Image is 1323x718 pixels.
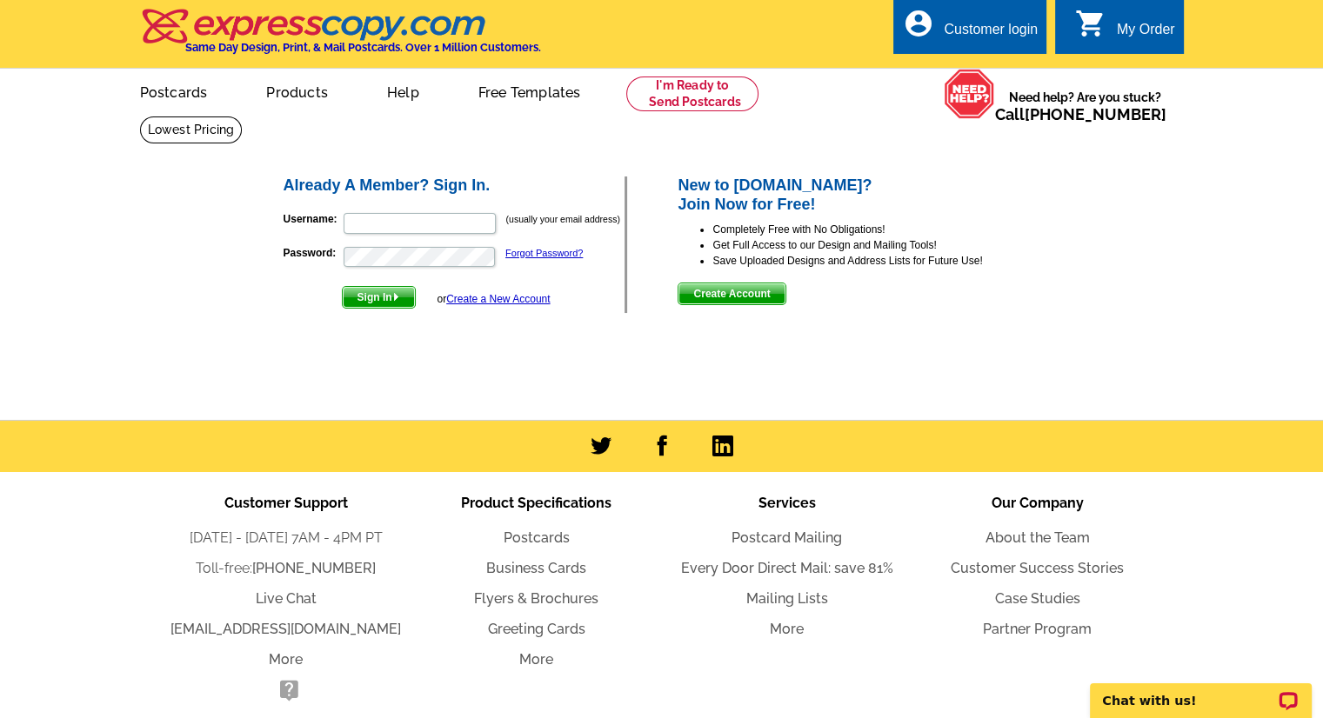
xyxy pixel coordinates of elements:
[284,211,342,227] label: Username:
[995,590,1080,607] a: Case Studies
[678,283,785,305] button: Create Account
[712,237,1042,253] li: Get Full Access to our Design and Mailing Tools!
[1075,19,1175,41] a: shopping_cart My Order
[112,70,236,111] a: Postcards
[678,283,785,304] span: Create Account
[732,529,842,546] a: Postcard Mailing
[504,529,570,546] a: Postcards
[343,287,415,308] span: Sign In
[1025,105,1166,123] a: [PHONE_NUMBER]
[486,560,586,576] a: Business Cards
[986,529,1090,546] a: About the Team
[902,8,933,39] i: account_circle
[488,621,585,637] a: Greeting Cards
[252,560,376,576] a: [PHONE_NUMBER]
[359,70,447,111] a: Help
[1075,8,1106,39] i: shopping_cart
[712,253,1042,269] li: Save Uploaded Designs and Address Lists for Future Use!
[951,560,1124,576] a: Customer Success Stories
[770,621,804,637] a: More
[944,22,1038,46] div: Customer login
[995,105,1166,123] span: Call
[746,590,828,607] a: Mailing Lists
[140,21,541,54] a: Same Day Design, Print, & Mail Postcards. Over 1 Million Customers.
[1117,22,1175,46] div: My Order
[392,293,400,301] img: button-next-arrow-white.png
[269,651,303,668] a: More
[342,286,416,309] button: Sign In
[505,248,583,258] a: Forgot Password?
[238,70,356,111] a: Products
[284,176,625,196] h2: Already A Member? Sign In.
[170,621,401,637] a: [EMAIL_ADDRESS][DOMAIN_NAME]
[992,495,1084,511] span: Our Company
[983,621,1092,637] a: Partner Program
[678,176,1042,214] h2: New to [DOMAIN_NAME]? Join Now for Free!
[944,69,995,119] img: help
[446,293,550,305] a: Create a New Account
[451,70,609,111] a: Free Templates
[474,590,598,607] a: Flyers & Brochures
[284,245,342,261] label: Password:
[185,41,541,54] h4: Same Day Design, Print, & Mail Postcards. Over 1 Million Customers.
[681,560,893,576] a: Every Door Direct Mail: save 81%
[902,19,1038,41] a: account_circle Customer login
[161,558,411,579] li: Toll-free:
[224,495,348,511] span: Customer Support
[995,89,1175,123] span: Need help? Are you stuck?
[506,214,620,224] small: (usually your email address)
[461,495,611,511] span: Product Specifications
[1079,663,1323,718] iframe: LiveChat chat widget
[256,590,317,607] a: Live Chat
[519,651,553,668] a: More
[437,291,550,307] div: or
[712,222,1042,237] li: Completely Free with No Obligations!
[758,495,816,511] span: Services
[161,528,411,548] li: [DATE] - [DATE] 7AM - 4PM PT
